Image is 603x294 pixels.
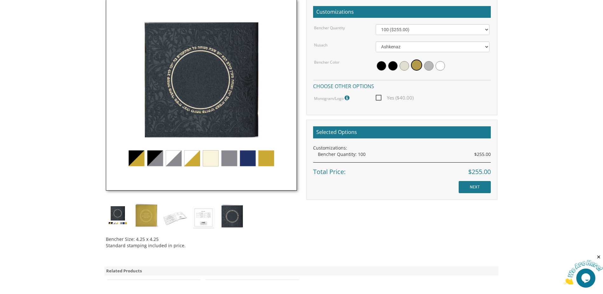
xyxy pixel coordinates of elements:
span: $255.00 [468,167,491,177]
img: square-embossed-inside-1.jpg [163,203,187,231]
img: simchonim_round_emboss.jpg [106,203,130,227]
h4: Choose other options [313,80,491,91]
div: Total Price: [313,162,491,177]
iframe: chat widget [564,254,603,284]
h2: Selected Options [313,126,491,138]
input: NEXT [459,181,491,193]
label: Nusach [314,42,327,48]
img: simchonim-black-and-gold.jpg [220,203,244,228]
div: Bencher Quantity: 100 [318,151,491,157]
img: square-embossed-inside-2.jpg [192,203,216,231]
h2: Customizations [313,6,491,18]
img: simchonim-square-gold.jpg [134,203,158,227]
div: Bencher Size: 4.25 x 4.25 Standard stamping included in price. [106,231,297,249]
label: Monogram/Logo [314,94,351,102]
span: $255.00 [474,151,491,157]
label: Bencher Quantity [314,25,345,31]
span: Yes ($40.00) [376,94,414,102]
div: Related Products [105,266,499,276]
label: Bencher Color [314,59,339,65]
div: Customizations: [313,145,491,151]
